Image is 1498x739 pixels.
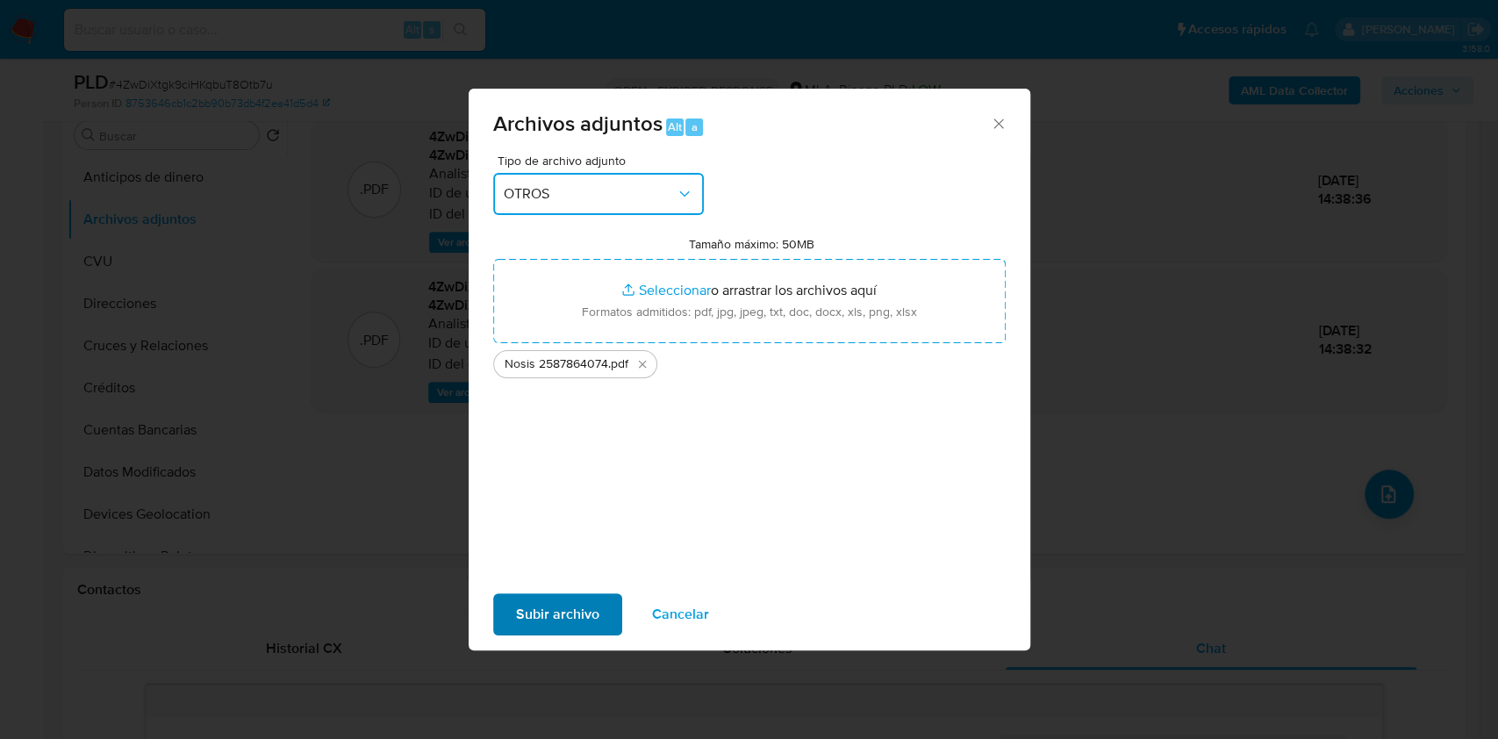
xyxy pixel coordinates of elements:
[493,173,704,215] button: OTROS
[629,593,732,635] button: Cancelar
[516,595,599,634] span: Subir archivo
[692,118,698,135] span: a
[990,115,1006,131] button: Cerrar
[608,355,628,373] span: .pdf
[668,118,682,135] span: Alt
[504,185,676,203] span: OTROS
[689,236,814,252] label: Tamaño máximo: 50MB
[505,355,608,373] span: Nosis 2587864074
[498,154,708,167] span: Tipo de archivo adjunto
[652,595,709,634] span: Cancelar
[632,354,653,375] button: Eliminar Nosis 2587864074.pdf
[493,593,622,635] button: Subir archivo
[493,343,1006,378] ul: Archivos seleccionados
[493,108,663,139] span: Archivos adjuntos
